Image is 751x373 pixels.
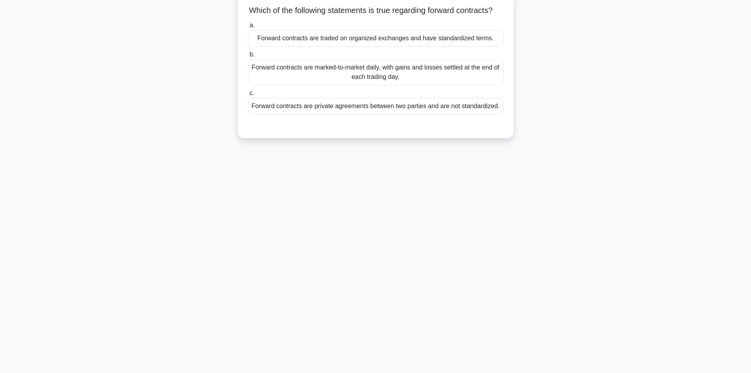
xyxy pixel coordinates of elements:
span: b. [250,51,255,58]
div: Forward contracts are private agreements between two parties and are not standardized. [248,98,503,114]
span: c. [250,90,254,96]
div: Forward contracts are traded on organized exchanges and have standardized terms. [248,30,503,47]
h5: Which of the following statements is true regarding forward contracts? [247,6,504,16]
div: Forward contracts are marked-to-market daily, with gains and losses settled at the end of each tr... [248,59,503,85]
span: a. [250,22,255,28]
